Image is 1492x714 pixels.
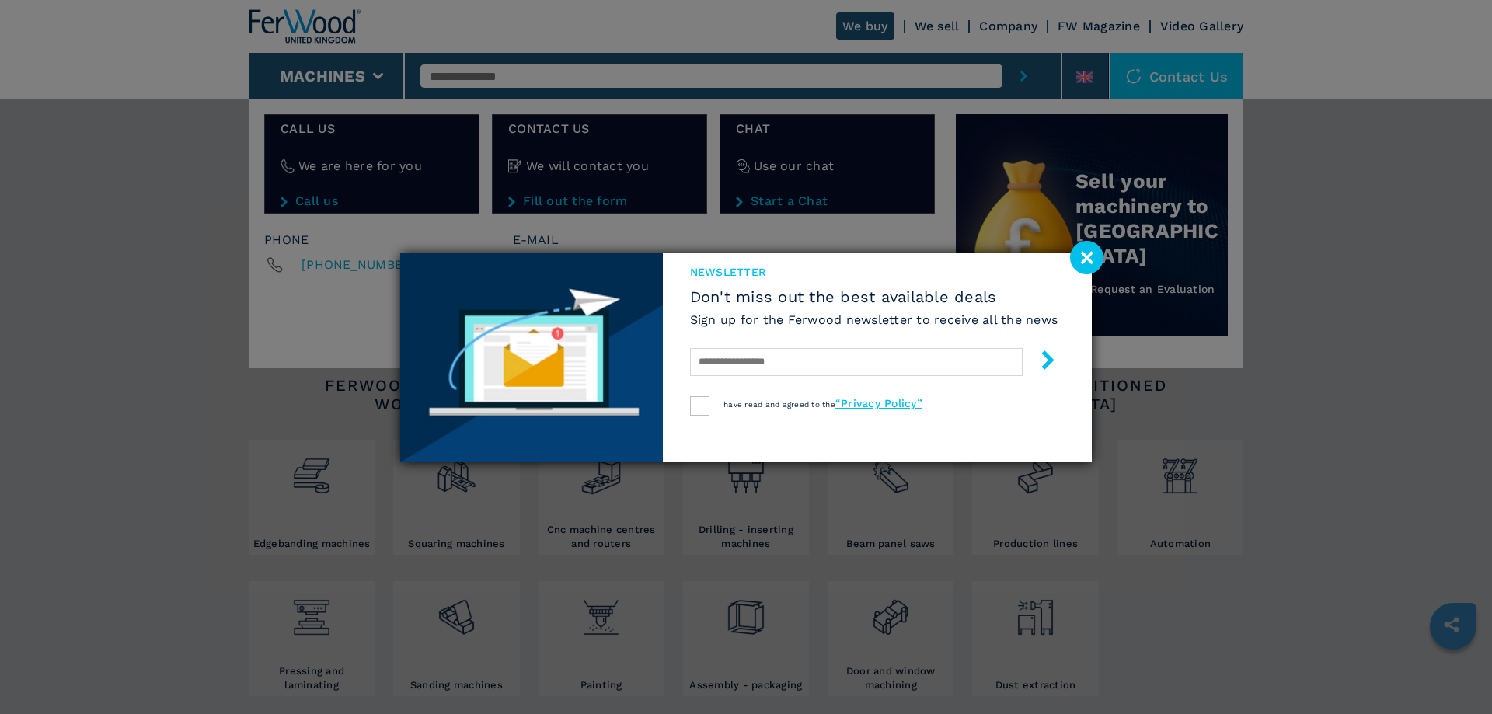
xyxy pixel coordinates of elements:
[719,400,922,409] span: I have read and agreed to the
[690,287,1058,306] span: Don't miss out the best available deals
[1023,344,1058,381] button: submit-button
[690,264,1058,280] span: newsletter
[690,311,1058,329] h6: Sign up for the Ferwood newsletter to receive all the news
[400,253,663,462] img: Newsletter image
[835,397,922,409] a: “Privacy Policy”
